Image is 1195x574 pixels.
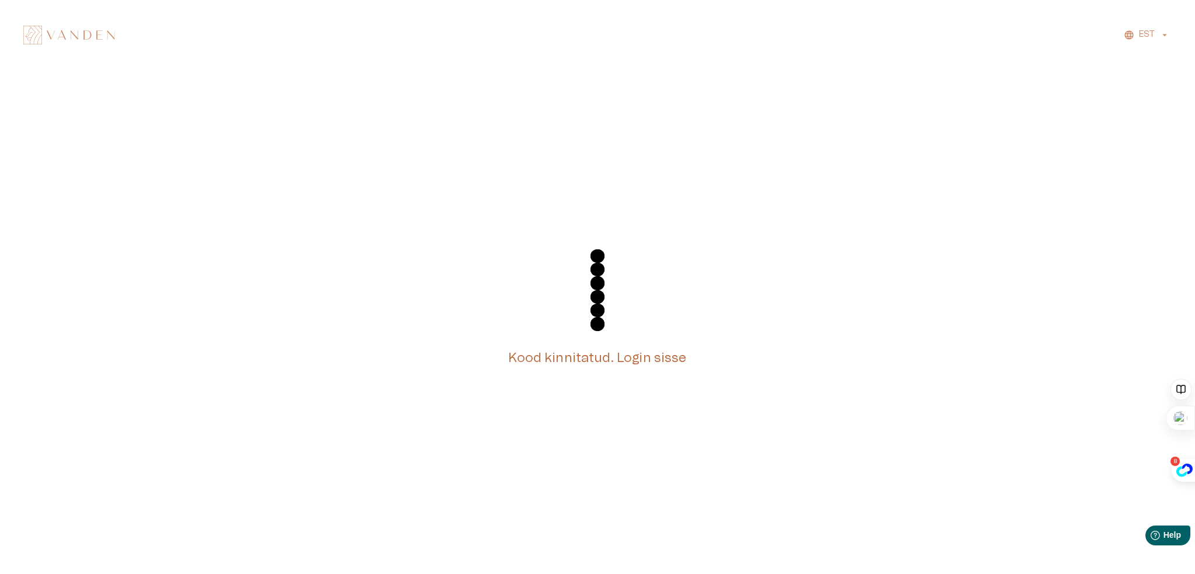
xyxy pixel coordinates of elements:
img: Vanden logo [23,26,115,44]
button: EST [1122,26,1172,43]
p: EST [1139,29,1155,41]
iframe: Help widget launcher [1104,521,1195,554]
h5: Kood kinnitatud. Login sisse [508,350,686,367]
